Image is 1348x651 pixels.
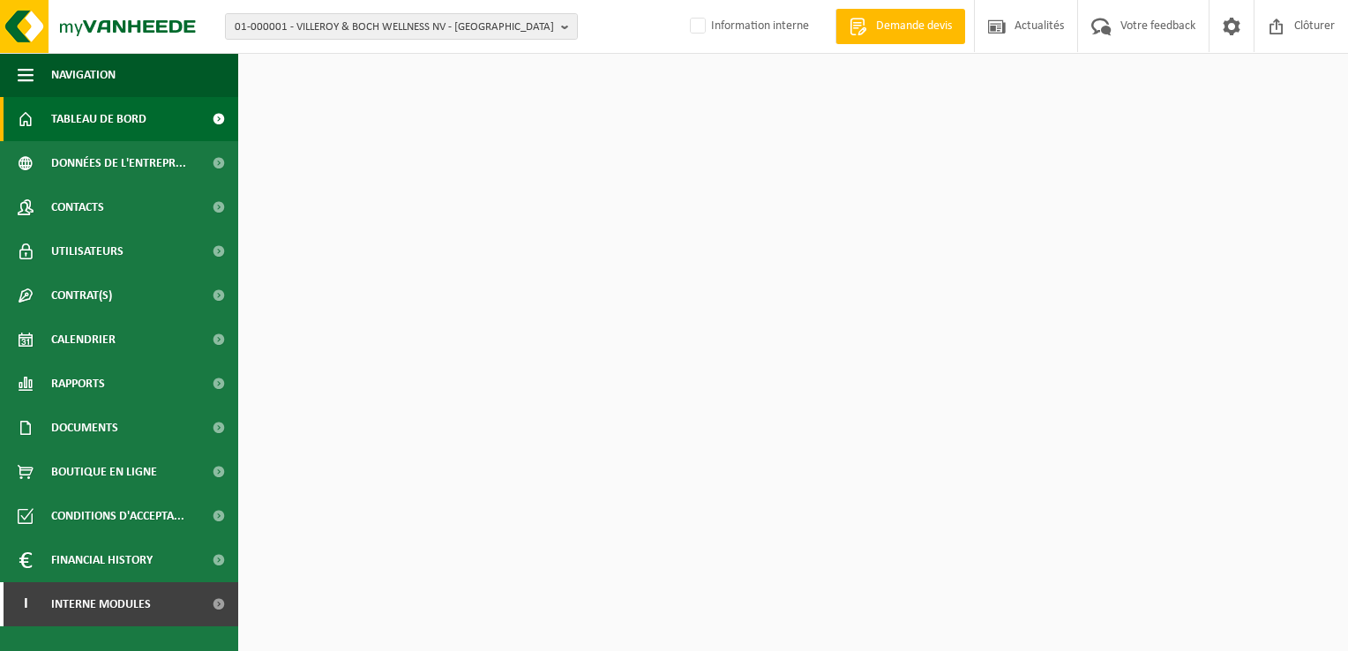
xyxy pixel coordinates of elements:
span: Données de l'entrepr... [51,141,186,185]
span: Contrat(s) [51,273,112,318]
span: 01-000001 - VILLEROY & BOCH WELLNESS NV - [GEOGRAPHIC_DATA] [235,14,554,41]
span: Boutique en ligne [51,450,157,494]
span: I [18,582,34,626]
a: Demande devis [835,9,965,44]
span: Documents [51,406,118,450]
span: Interne modules [51,582,151,626]
span: Calendrier [51,318,116,362]
span: Conditions d'accepta... [51,494,184,538]
span: Tableau de bord [51,97,146,141]
label: Information interne [686,13,809,40]
span: Contacts [51,185,104,229]
span: Navigation [51,53,116,97]
span: Utilisateurs [51,229,124,273]
span: Rapports [51,362,105,406]
button: 01-000001 - VILLEROY & BOCH WELLNESS NV - [GEOGRAPHIC_DATA] [225,13,578,40]
span: Financial History [51,538,153,582]
span: Demande devis [872,18,956,35]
